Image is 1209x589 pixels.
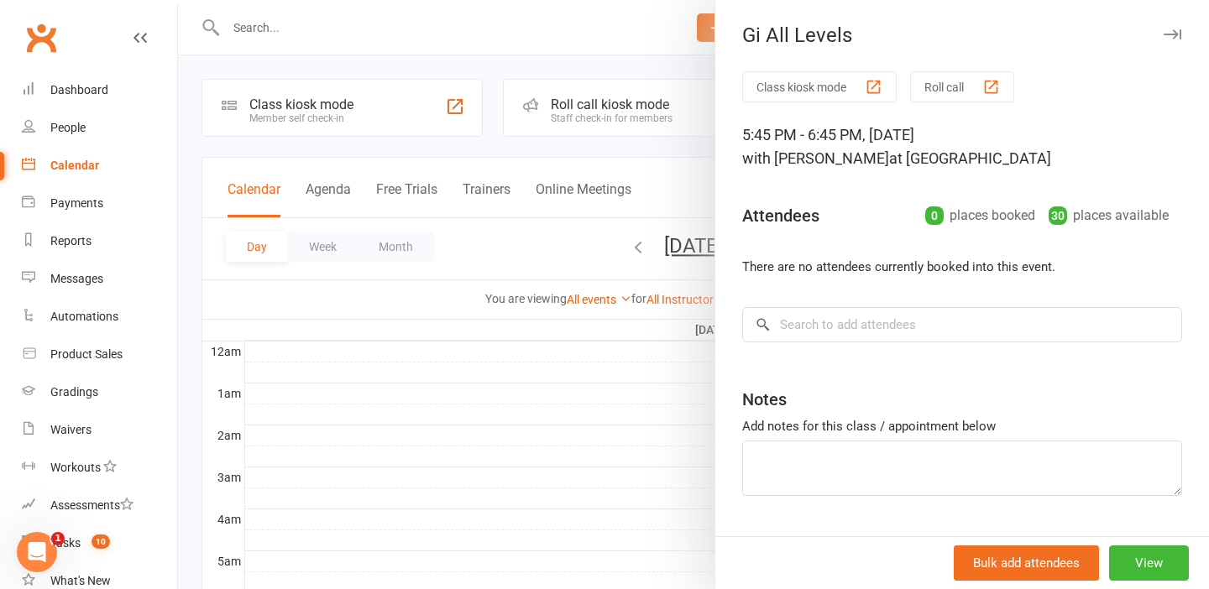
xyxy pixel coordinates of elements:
div: Dashboard [50,83,108,96]
div: Attendees [742,204,819,227]
div: Assessments [50,498,133,512]
div: places available [1049,204,1169,227]
div: Workouts [50,461,101,474]
a: Calendar [22,147,177,185]
a: Payments [22,185,177,222]
div: Gi All Levels [715,23,1209,47]
div: 30 [1049,206,1067,225]
div: Tasks [50,536,81,550]
div: Messages [50,272,103,285]
iframe: Intercom live chat [17,532,57,572]
a: Tasks 10 [22,524,177,562]
button: View [1109,545,1189,581]
div: Gradings [50,385,98,399]
div: People [50,121,86,134]
button: Bulk add attendees [954,545,1099,581]
li: There are no attendees currently booked into this event. [742,257,1182,277]
a: Workouts [22,449,177,487]
div: Add notes for this class / appointment below [742,416,1182,436]
div: Notes [742,388,787,411]
div: Automations [50,310,118,323]
div: Calendar [50,159,99,172]
a: Gradings [22,373,177,411]
span: 1 [51,532,65,545]
div: places booked [925,204,1035,227]
a: Messages [22,260,177,298]
span: with [PERSON_NAME] [742,149,889,167]
input: Search to add attendees [742,307,1182,342]
div: 5:45 PM - 6:45 PM, [DATE] [742,123,1182,170]
span: 10 [92,534,110,549]
div: Waivers [50,423,92,436]
div: Payments [50,196,103,210]
a: Assessments [22,487,177,524]
button: Roll call [910,71,1014,102]
a: Dashboard [22,71,177,109]
a: Automations [22,298,177,336]
div: 0 [925,206,944,225]
a: Product Sales [22,336,177,373]
div: What's New [50,574,111,587]
a: People [22,109,177,147]
a: Clubworx [20,17,62,59]
a: Waivers [22,411,177,449]
div: Product Sales [50,347,123,361]
span: at [GEOGRAPHIC_DATA] [889,149,1051,167]
div: Reports [50,234,92,248]
a: Reports [22,222,177,260]
button: Class kiosk mode [742,71,897,102]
